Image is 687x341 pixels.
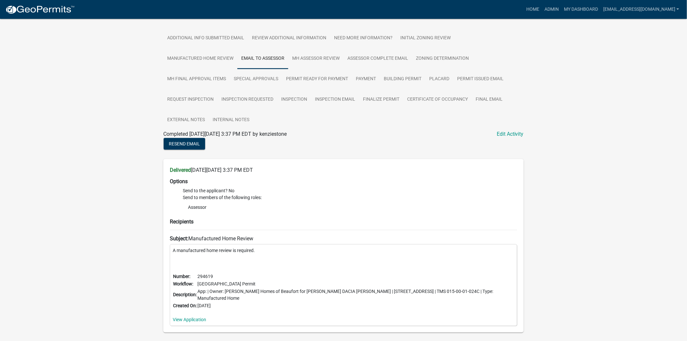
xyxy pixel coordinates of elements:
[170,167,191,173] strong: Delivered
[197,280,514,288] td: [GEOGRAPHIC_DATA] Permit
[163,28,248,49] a: Additional Info submitted Email
[218,89,277,110] a: Inspection Requested
[170,167,517,173] h6: [DATE][DATE] 3:37 PM EDT
[173,303,197,308] b: Created On:
[524,3,542,16] a: Home
[561,3,601,16] a: My Dashboard
[170,219,194,225] strong: Recipients
[288,48,343,69] a: MH Assessor Review
[197,273,514,280] td: 294619
[237,48,288,69] a: Email to Assessor
[396,28,455,49] a: Initial Zoning Review
[209,110,253,131] a: Internal Notes
[425,69,453,90] a: Placard
[472,89,506,110] a: Final Email
[173,247,514,254] p: A manufactured home review is required.
[403,89,472,110] a: Certificate of Occupancy
[601,3,682,16] a: [EMAIL_ADDRESS][DOMAIN_NAME]
[352,69,380,90] a: Payment
[248,28,330,49] a: Review Additional Information
[380,69,425,90] a: Building Permit
[497,130,524,138] a: Edit Activity
[173,292,197,297] b: Description:
[164,138,205,150] button: Resend Email
[277,89,311,110] a: Inspection
[173,274,190,279] b: Number:
[163,110,209,131] a: External Notes
[330,28,396,49] a: Need More Information?
[163,48,237,69] a: Manufactured Home Review
[170,235,517,242] h6: Manufactured Home Review
[412,48,473,69] a: Zoning Determination
[170,235,188,242] strong: Subject:
[173,281,193,286] b: Workflow:
[163,131,287,137] span: Completed [DATE][DATE] 3:37 PM EDT by kenziestone
[343,48,412,69] a: Assessor Complete Email
[197,302,514,309] td: [DATE]
[197,288,514,302] td: App: | Owner: [PERSON_NAME] Homes of Beaufort for [PERSON_NAME] DACIA [PERSON_NAME] | [STREET_ADD...
[163,89,218,110] a: Request Inspection
[542,3,561,16] a: Admin
[163,69,230,90] a: MH Final Approval Items
[359,89,403,110] a: Finalize Permit
[311,89,359,110] a: Inspection Email
[183,187,517,194] li: Send to the applicant? No
[173,317,206,322] a: View Application
[170,178,188,184] strong: Options
[183,202,517,212] li: Assessor
[183,194,517,213] li: Send to members of the following roles:
[453,69,507,90] a: Permit Issued Email
[230,69,282,90] a: Special Approvals
[169,141,200,146] span: Resend Email
[282,69,352,90] a: Permit Ready for Payment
